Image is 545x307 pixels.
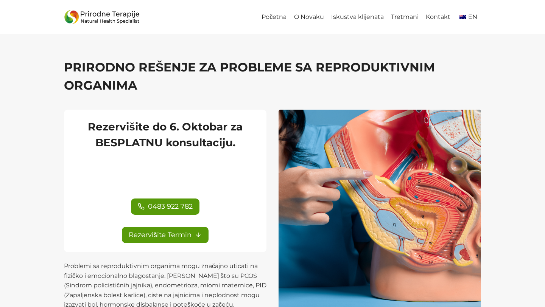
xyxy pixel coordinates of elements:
[459,15,466,19] img: English
[258,9,481,26] nav: Primary Navigation
[387,9,422,26] a: Tretmani
[422,9,454,26] a: Kontakt
[258,9,290,26] a: Početna
[64,58,481,95] h1: PRIRODNO REŠENJE ZA PROBLEME SA REPRODUKTIVNIM ORGANIMA
[129,229,192,240] span: Rezervišite Termin
[131,198,199,215] a: 0483 922 782
[290,9,327,26] a: O Novaku
[64,8,140,26] img: Prirodne_Terapije_Logo - Prirodne Terapije
[454,9,481,26] a: en_AUEN
[122,227,209,243] a: Rezervišite Termin
[468,13,477,20] span: EN
[327,9,387,26] a: Iskustva klijenata
[73,119,257,150] h2: Rezervišite do 6. Oktobar za BESPLATNU konsultaciju.
[148,201,193,212] span: 0483 922 782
